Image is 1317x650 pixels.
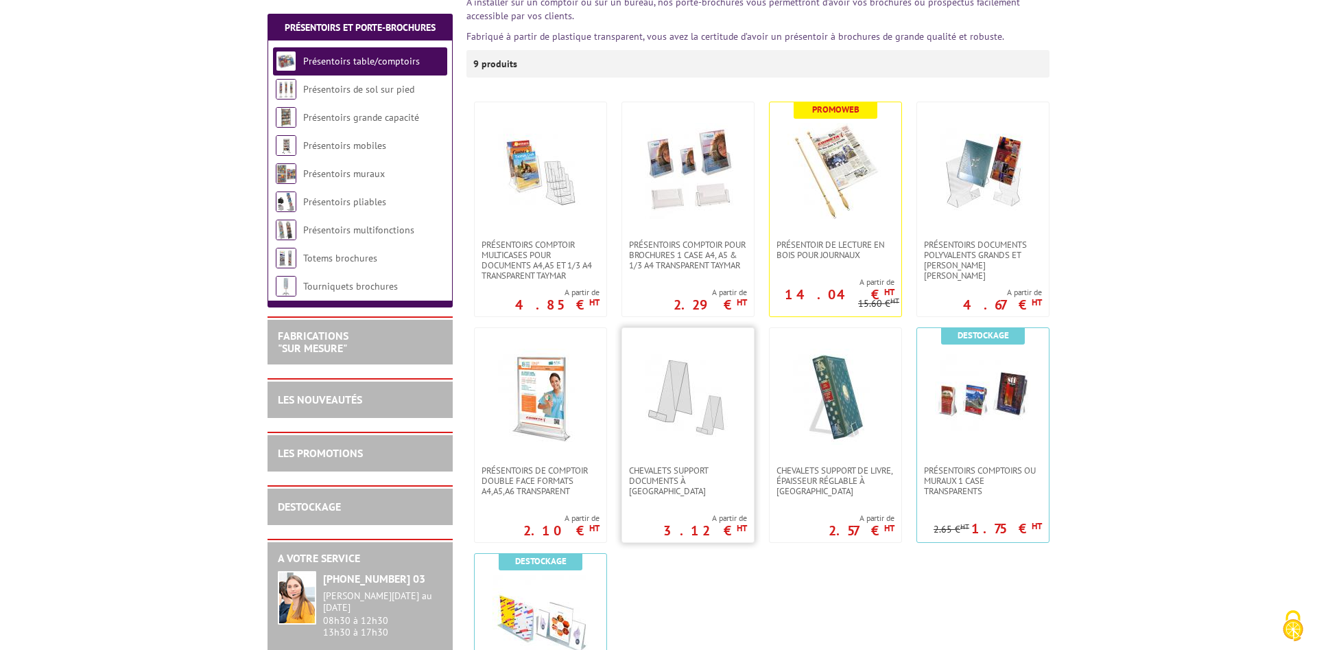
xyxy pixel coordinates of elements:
[960,522,969,531] sup: HT
[278,446,363,460] a: LES PROMOTIONS
[629,465,747,496] span: CHEVALETS SUPPORT DOCUMENTS À [GEOGRAPHIC_DATA]
[303,139,386,152] a: Présentoirs mobiles
[934,524,969,535] p: 2.65 €
[776,465,894,496] span: CHEVALETS SUPPORT DE LIVRE, ÉPAISSEUR RÉGLABLE À [GEOGRAPHIC_DATA]
[958,329,1009,341] b: Destockage
[323,572,425,585] strong: [PHONE_NUMBER] 03
[303,83,414,95] a: Présentoirs de sol sur pied
[737,297,747,308] sup: HT
[674,287,747,298] span: A partir de
[466,30,1004,43] font: Fabriqué à partir de plastique transparent, vous avez la certitude d’avoir un présentoir à brochu...
[776,240,894,260] span: Présentoir de lecture en bois pour journaux
[276,191,296,212] img: Présentoirs pliables
[924,240,1042,281] span: Présentoirs Documents Polyvalents Grands et [PERSON_NAME] [PERSON_NAME]
[963,301,1042,309] p: 4.67 €
[285,21,436,34] a: Présentoirs et Porte-brochures
[493,349,589,445] img: PRÉSENTOIRS DE COMPTOIR DOUBLE FACE FORMATS A4,A5,A6 TRANSPARENT
[482,465,600,496] span: PRÉSENTOIRS DE COMPTOIR DOUBLE FACE FORMATS A4,A5,A6 TRANSPARENT
[971,524,1042,533] p: 1.75 €
[917,465,1049,496] a: Présentoirs comptoirs ou muraux 1 case Transparents
[622,240,754,270] a: PRÉSENTOIRS COMPTOIR POUR BROCHURES 1 CASE A4, A5 & 1/3 A4 TRANSPARENT taymar
[475,240,606,281] a: Présentoirs comptoir multicases POUR DOCUMENTS A4,A5 ET 1/3 A4 TRANSPARENT TAYMAR
[1276,609,1310,643] img: Cookies (fenêtre modale)
[473,50,525,78] p: 9 produits
[770,465,901,496] a: CHEVALETS SUPPORT DE LIVRE, ÉPAISSEUR RÉGLABLE À [GEOGRAPHIC_DATA]
[278,329,348,355] a: FABRICATIONS"Sur Mesure"
[640,123,736,219] img: PRÉSENTOIRS COMPTOIR POUR BROCHURES 1 CASE A4, A5 & 1/3 A4 TRANSPARENT taymar
[276,276,296,297] img: Tourniquets brochures
[737,522,747,534] sup: HT
[884,286,894,298] sup: HT
[278,571,316,625] img: widget-service.jpg
[493,123,589,219] img: Présentoirs comptoir multicases POUR DOCUMENTS A4,A5 ET 1/3 A4 TRANSPARENT TAYMAR
[884,522,894,534] sup: HT
[770,277,894,288] span: A partir de
[640,349,736,445] img: CHEVALETS SUPPORT DOCUMENTS À POSER
[890,296,899,305] sup: HT
[935,349,1031,445] img: Présentoirs comptoirs ou muraux 1 case Transparents
[523,526,600,535] p: 2.10 €
[622,465,754,496] a: CHEVALETS SUPPORT DOCUMENTS À [GEOGRAPHIC_DATA]
[858,299,899,309] p: 15.60 €
[303,167,385,180] a: Présentoirs muraux
[515,555,567,567] b: Destockage
[935,123,1031,219] img: Présentoirs Documents Polyvalents Grands et Petits Modèles
[770,240,901,260] a: Présentoir de lecture en bois pour journaux
[812,104,859,115] b: Promoweb
[303,55,420,67] a: Présentoirs table/comptoirs
[276,135,296,156] img: Présentoirs mobiles
[276,248,296,268] img: Totems brochures
[663,513,747,524] span: A partir de
[515,287,600,298] span: A partir de
[924,465,1042,496] span: Présentoirs comptoirs ou muraux 1 case Transparents
[663,526,747,535] p: 3.12 €
[323,590,442,638] div: 08h30 à 12h30 13h30 à 17h30
[829,526,894,535] p: 2.57 €
[829,513,894,524] span: A partir de
[589,522,600,534] sup: HT
[303,111,419,124] a: Présentoirs grande capacité
[1032,520,1042,532] sup: HT
[276,163,296,184] img: Présentoirs muraux
[785,290,894,299] p: 14.04 €
[917,240,1049,281] a: Présentoirs Documents Polyvalents Grands et [PERSON_NAME] [PERSON_NAME]
[278,500,341,513] a: DESTOCKAGE
[482,240,600,281] span: Présentoirs comptoir multicases POUR DOCUMENTS A4,A5 ET 1/3 A4 TRANSPARENT TAYMAR
[523,513,600,524] span: A partir de
[787,123,883,219] img: Présentoir de lecture en bois pour journaux
[475,465,606,496] a: PRÉSENTOIRS DE COMPTOIR DOUBLE FACE FORMATS A4,A5,A6 TRANSPARENT
[276,79,296,100] img: Présentoirs de sol sur pied
[276,51,296,71] img: Présentoirs table/comptoirs
[787,349,883,445] img: CHEVALETS SUPPORT DE LIVRE, ÉPAISSEUR RÉGLABLE À POSER
[323,590,442,614] div: [PERSON_NAME][DATE] au [DATE]
[278,553,442,565] h2: A votre service
[303,252,377,264] a: Totems brochures
[515,301,600,309] p: 4.85 €
[629,240,747,270] span: PRÉSENTOIRS COMPTOIR POUR BROCHURES 1 CASE A4, A5 & 1/3 A4 TRANSPARENT taymar
[303,280,398,292] a: Tourniquets brochures
[278,393,362,406] a: LES NOUVEAUTÉS
[674,301,747,309] p: 2.29 €
[1032,297,1042,308] sup: HT
[276,220,296,240] img: Présentoirs multifonctions
[303,224,414,236] a: Présentoirs multifonctions
[963,287,1042,298] span: A partir de
[303,196,386,208] a: Présentoirs pliables
[1269,603,1317,650] button: Cookies (fenêtre modale)
[276,107,296,128] img: Présentoirs grande capacité
[589,297,600,308] sup: HT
